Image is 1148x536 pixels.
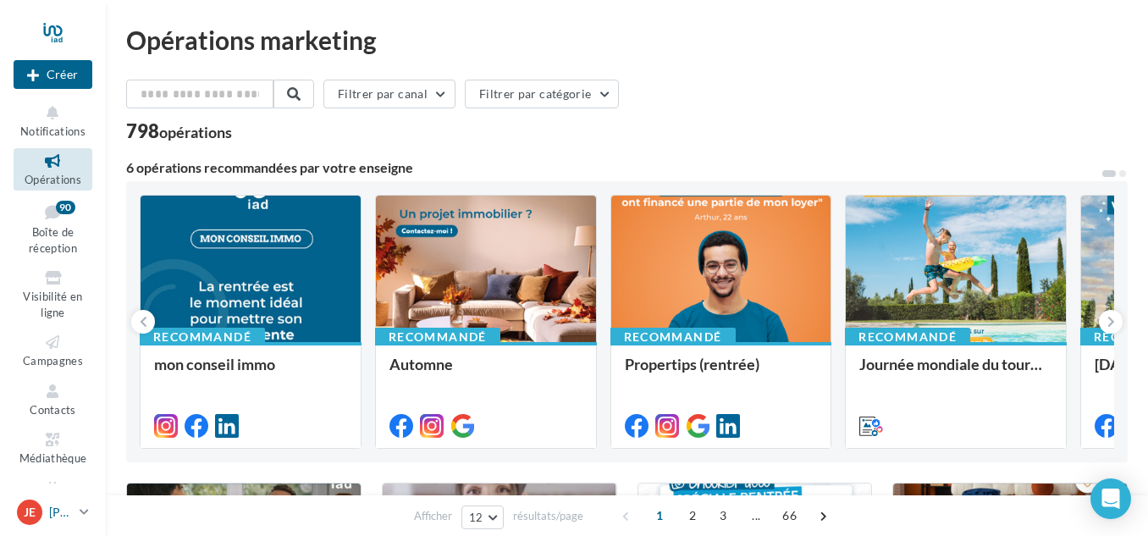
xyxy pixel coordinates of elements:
span: Contacts [30,403,76,417]
p: [PERSON_NAME] et [PERSON_NAME] [49,504,73,521]
div: Recommandé [845,328,970,346]
span: Opérations [25,173,81,186]
span: Visibilité en ligne [23,290,82,319]
div: 798 [126,122,232,141]
div: Automne [389,356,582,390]
span: Médiathèque [19,451,87,465]
div: Propertips (rentrée) [625,356,818,390]
span: 66 [775,502,803,529]
div: Journée mondiale du tourisme [859,356,1052,390]
button: Notifications [14,100,92,141]
a: Boîte de réception90 [14,197,92,259]
span: résultats/page [513,508,583,524]
a: Campagnes [14,329,92,371]
div: Recommandé [375,328,500,346]
a: Visibilité en ligne [14,265,92,323]
div: 6 opérations recommandées par votre enseigne [126,161,1101,174]
span: 3 [709,502,737,529]
a: Calendrier [14,476,92,517]
div: Open Intercom Messenger [1090,478,1131,519]
span: Notifications [20,124,86,138]
a: Je [PERSON_NAME] et [PERSON_NAME] [14,496,92,528]
button: Filtrer par catégorie [465,80,619,108]
a: Opérations [14,148,92,190]
button: Créer [14,60,92,89]
div: Opérations marketing [126,27,1128,52]
span: 2 [679,502,706,529]
a: Médiathèque [14,427,92,468]
div: Recommandé [610,328,736,346]
div: Nouvelle campagne [14,60,92,89]
span: 12 [469,511,483,524]
div: opérations [159,124,232,140]
span: ... [742,502,770,529]
button: 12 [461,506,505,529]
span: 1 [646,502,673,529]
span: Boîte de réception [29,225,77,255]
button: Filtrer par canal [323,80,455,108]
span: Afficher [414,508,452,524]
div: Recommandé [140,328,265,346]
div: 90 [56,201,75,214]
a: Contacts [14,379,92,420]
div: mon conseil immo [154,356,347,390]
span: Je [24,504,36,521]
span: Campagnes [23,354,83,367]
